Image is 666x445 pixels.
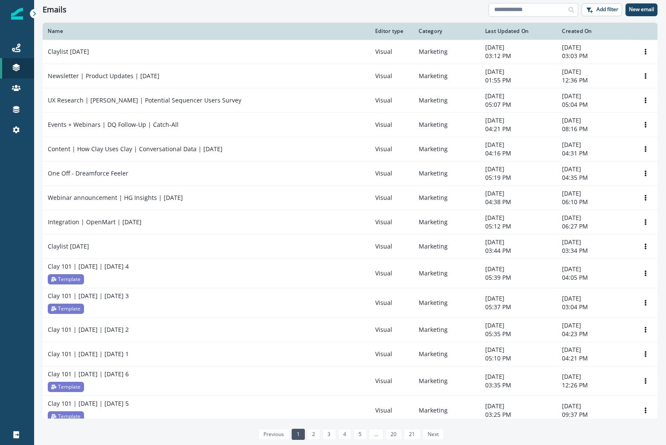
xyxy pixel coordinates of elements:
p: Claylist [DATE] [48,47,89,56]
p: Clay 101 | [DATE] | [DATE] 6 [48,370,129,378]
p: 03:04 PM [562,303,628,311]
button: Options [639,240,652,253]
p: 05:04 PM [562,100,628,109]
p: 01:55 PM [485,76,552,85]
p: Clay 101 | [DATE] | [DATE] 2 [48,325,129,334]
p: [DATE] [562,67,628,76]
a: Integration | OpenMart | [DATE]VisualMarketing[DATE]05:12 PM[DATE]06:27 PMOptions [43,210,657,234]
td: Marketing [414,88,480,113]
p: 05:35 PM [485,330,552,338]
p: 05:39 PM [485,273,552,282]
td: Marketing [414,234,480,259]
a: Page 20 [385,429,402,440]
td: Visual [370,161,414,186]
a: Clay 101 | [DATE] | [DATE] 4TemplateVisualMarketing[DATE]05:39 PM[DATE]04:05 PMOptions [43,259,657,288]
td: Visual [370,137,414,161]
p: 03:44 PM [485,246,552,255]
td: Visual [370,210,414,234]
p: [DATE] [562,116,628,125]
p: Claylist [DATE] [48,242,89,251]
div: Last Updated On [485,28,552,35]
div: Editor type [375,28,408,35]
p: Add filter [597,6,618,12]
p: 04:23 PM [562,330,628,338]
p: New email [629,6,654,12]
p: [DATE] [562,43,628,52]
td: Marketing [414,137,480,161]
a: Webinar announcement | HG Insights | [DATE]VisualMarketing[DATE]04:38 PM[DATE]06:10 PMOptions [43,186,657,210]
td: Marketing [414,366,480,396]
p: 03:34 PM [562,246,628,255]
a: Newsletter | Product Updates | [DATE]VisualMarketing[DATE]01:55 PM[DATE]12:36 PMOptions [43,64,657,88]
div: Category [419,28,475,35]
p: 04:35 PM [562,173,628,182]
h1: Emails [43,5,67,15]
button: Options [639,191,652,204]
td: Marketing [414,40,480,64]
a: Claylist [DATE]VisualMarketing[DATE]03:12 PM[DATE]03:03 PMOptions [43,40,657,64]
div: Name [48,28,365,35]
td: Visual [370,366,414,396]
p: [DATE] [562,294,628,303]
button: Options [639,167,652,180]
p: [DATE] [562,165,628,173]
p: [DATE] [562,402,628,410]
td: Visual [370,396,414,425]
td: Marketing [414,186,480,210]
p: 04:16 PM [485,149,552,158]
p: [DATE] [562,92,628,100]
p: [DATE] [485,402,552,410]
p: [DATE] [562,265,628,273]
p: [DATE] [562,372,628,381]
div: Created On [562,28,628,35]
a: One Off - Dreamforce FeelerVisualMarketing[DATE]05:19 PM[DATE]04:35 PMOptions [43,161,657,186]
p: Integration | OpenMart | [DATE] [48,218,142,226]
p: Clay 101 | [DATE] | [DATE] 3 [48,292,129,300]
p: [DATE] [562,189,628,198]
p: Template [58,383,81,391]
button: Options [639,296,652,309]
button: Options [639,94,652,107]
p: [DATE] [485,67,552,76]
p: Clay 101 | [DATE] | [DATE] 1 [48,350,129,358]
td: Marketing [414,318,480,342]
button: Options [639,323,652,336]
p: Template [58,304,81,313]
p: Template [58,275,81,284]
p: [DATE] [485,345,552,354]
p: 05:19 PM [485,173,552,182]
a: Page 4 [338,429,351,440]
p: 04:31 PM [562,149,628,158]
p: [DATE] [485,165,552,173]
p: 03:03 PM [562,52,628,60]
td: Visual [370,88,414,113]
button: Options [639,348,652,360]
a: Content | How Clay Uses Clay | Conversational Data | [DATE]VisualMarketing[DATE]04:16 PM[DATE]04:... [43,137,657,161]
button: Options [639,45,652,58]
p: [DATE] [485,189,552,198]
button: Options [639,118,652,131]
p: 09:37 PM [562,410,628,419]
p: [DATE] [485,43,552,52]
p: 03:35 PM [485,381,552,389]
p: [DATE] [485,92,552,100]
p: [DATE] [485,214,552,222]
p: [DATE] [562,141,628,149]
p: 05:12 PM [485,222,552,231]
p: 05:10 PM [485,354,552,363]
a: Page 2 [307,429,320,440]
p: [DATE] [485,372,552,381]
td: Visual [370,318,414,342]
td: Marketing [414,113,480,137]
button: Options [639,267,652,280]
a: Claylist [DATE]VisualMarketing[DATE]03:44 PM[DATE]03:34 PMOptions [43,234,657,259]
p: [DATE] [485,116,552,125]
td: Visual [370,64,414,88]
p: 03:25 PM [485,410,552,419]
p: 03:12 PM [485,52,552,60]
td: Marketing [414,64,480,88]
p: 05:37 PM [485,303,552,311]
td: Marketing [414,288,480,318]
button: New email [625,3,657,16]
p: 08:16 PM [562,125,628,133]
